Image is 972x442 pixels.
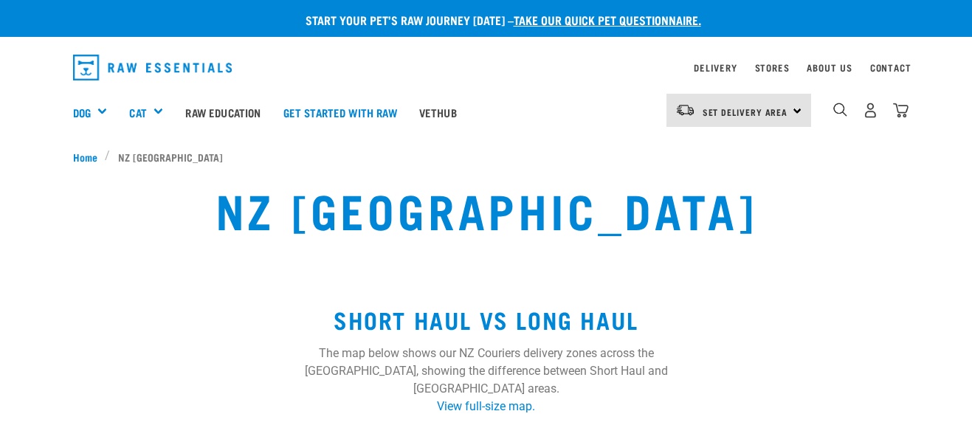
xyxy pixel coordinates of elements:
[703,109,788,114] span: Set Delivery Area
[277,345,696,398] p: The map below shows our NZ Couriers delivery zones across the [GEOGRAPHIC_DATA], showing the diff...
[675,103,695,117] img: van-moving.png
[272,83,408,142] a: Get started with Raw
[863,103,878,118] img: user.png
[833,103,847,117] img: home-icon-1@2x.png
[61,49,911,86] nav: dropdown navigation
[694,65,737,70] a: Delivery
[893,103,909,118] img: home-icon@2x.png
[277,306,696,333] h2: Short Haul vs Long Haul
[73,104,91,121] a: Dog
[73,149,106,165] a: Home
[73,55,232,80] img: Raw Essentials Logo
[73,149,900,165] nav: breadcrumbs
[129,104,146,121] a: Cat
[408,83,468,142] a: Vethub
[174,83,272,142] a: Raw Education
[755,65,790,70] a: Stores
[870,65,911,70] a: Contact
[73,149,97,165] span: Home
[189,182,784,235] h1: NZ [GEOGRAPHIC_DATA]
[437,399,535,413] a: View full-size map.
[807,65,852,70] a: About Us
[514,16,701,23] a: take our quick pet questionnaire.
